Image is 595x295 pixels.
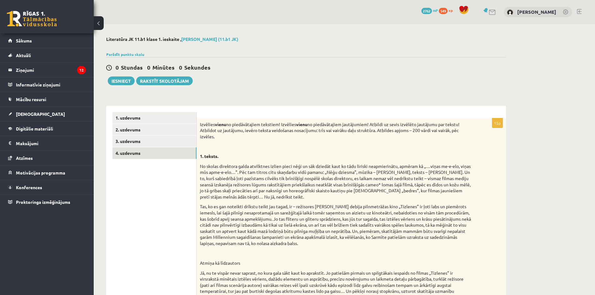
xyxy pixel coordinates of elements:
span: xp [449,8,453,13]
legend: Informatīvie ziņojumi [16,77,86,92]
p: Izvēlies no piedāvātajiem tekstiem! Izvēlies no piedāvātajiem jautājumiem! Atbildi uz sevis izvēl... [200,121,472,140]
legend: Maksājumi [16,136,86,150]
span: Konferences [16,184,42,190]
strong: 1. teksts. [200,153,218,159]
a: Atzīmes [8,151,86,165]
span: Atzīmes [16,155,33,161]
span: 549 [439,8,448,14]
p: 15p [492,118,503,128]
button: Iesniegt [108,76,135,85]
a: Konferences [8,180,86,194]
a: [DEMOGRAPHIC_DATA] [8,107,86,121]
span: 0 [147,64,150,71]
span: Digitālie materiāli [16,126,53,131]
a: Sākums [8,33,86,48]
a: Informatīvie ziņojumi [8,77,86,92]
p: No skolas direktora galda atvilktnes izlien pieci nēģi un sāk dziedāt kaut ko tādu liriski neapmi... [200,163,472,200]
a: Mācību resursi [8,92,86,106]
span: 0 [116,64,119,71]
span: Mācību resursi [16,96,46,102]
img: Viktorija Borhova [507,9,513,16]
strong: vienu [296,121,307,127]
span: Stundas [121,64,143,71]
a: [PERSON_NAME] (11.b1 JK) [181,36,238,42]
span: 0 [179,64,182,71]
a: Parādīt punktu skalu [106,52,144,57]
span: 2762 [421,8,432,14]
a: 549 xp [439,8,456,13]
a: [PERSON_NAME] [517,9,556,15]
a: Rakstīt skolotājam [136,76,193,85]
span: Aktuāli [16,52,31,58]
a: Motivācijas programma [8,165,86,180]
i: 12 [77,66,86,74]
strong: vienu [215,121,226,127]
span: [DEMOGRAPHIC_DATA] [16,111,65,117]
span: Motivācijas programma [16,170,65,175]
span: mP [433,8,438,13]
legend: Ziņojumi [16,63,86,77]
h2: Literatūra JK 11.b1 klase 1. ieskaite , [106,37,506,42]
a: Ziņojumi12 [8,63,86,77]
span: Minūtes [152,64,175,71]
p: Atmiņa kā līdzautors [200,260,472,266]
a: 1. uzdevums [112,112,196,124]
a: Proktoringa izmēģinājums [8,195,86,209]
a: Maksājumi [8,136,86,150]
a: Aktuāli [8,48,86,62]
a: 2762 mP [421,8,438,13]
a: Rīgas 1. Tālmācības vidusskola [7,11,57,27]
a: 2. uzdevums [112,124,196,135]
span: Sekundes [184,64,211,71]
a: 4. uzdevums [112,147,196,159]
span: Proktoringa izmēģinājums [16,199,70,205]
p: Tas, ko es gan noteikti drīkstu teikt jau tagad, ir – režisores [PERSON_NAME] debija pilnmetrāžas... [200,204,472,246]
a: 3. uzdevums [112,135,196,147]
a: Digitālie materiāli [8,121,86,136]
span: Sākums [16,38,32,43]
